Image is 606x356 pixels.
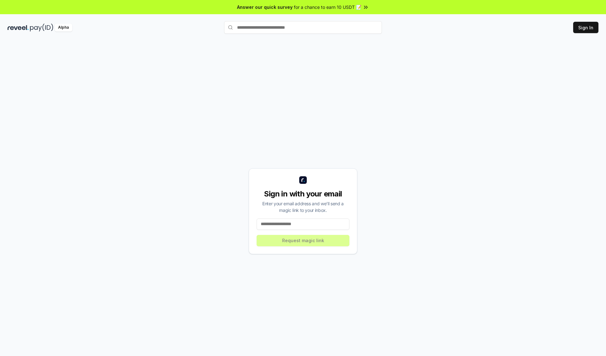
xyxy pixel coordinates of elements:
div: Sign in with your email [257,189,349,199]
img: logo_small [299,176,307,184]
img: pay_id [30,24,53,32]
div: Enter your email address and we’ll send a magic link to your inbox. [257,200,349,213]
button: Sign In [573,22,598,33]
img: reveel_dark [8,24,29,32]
span: Answer our quick survey [237,4,293,10]
div: Alpha [55,24,72,32]
span: for a chance to earn 10 USDT 📝 [294,4,361,10]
